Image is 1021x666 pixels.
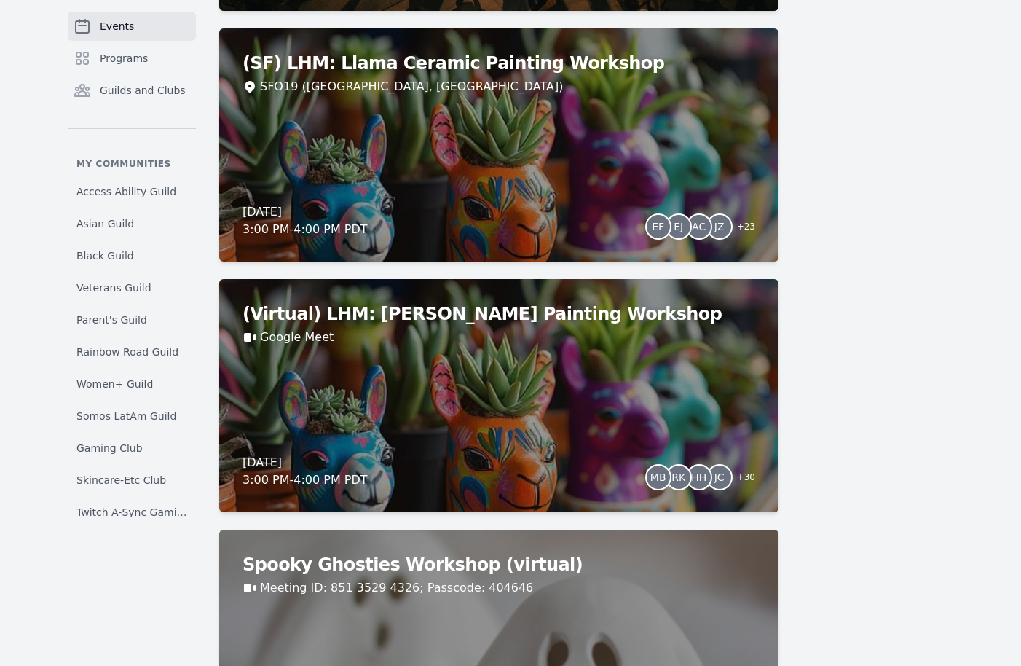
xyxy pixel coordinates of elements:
[76,345,178,359] span: Rainbow Road Guild
[650,472,666,482] span: MB
[100,51,148,66] span: Programs
[714,222,725,232] span: JZ
[243,203,368,238] div: [DATE] 3:00 PM - 4:00 PM PDT
[76,377,153,391] span: Women+ Guild
[652,222,664,232] span: EF
[243,454,368,489] div: [DATE] 3:00 PM - 4:00 PM PDT
[260,579,533,597] a: Meeting ID: 851 3529 4326; Passcode: 404646
[100,83,186,98] span: Guilds and Clubs
[714,472,725,482] span: JC
[68,371,196,397] a: Women+ Guild
[68,12,196,517] nav: Sidebar
[76,409,176,423] span: Somos LatAm Guild
[68,403,196,429] a: Somos LatAm Guild
[100,19,134,34] span: Events
[76,313,147,327] span: Parent's Guild
[68,243,196,269] a: Black Guild
[68,275,196,301] a: Veterans Guild
[260,78,563,95] div: SFO19 ([GEOGRAPHIC_DATA], [GEOGRAPHIC_DATA])
[68,179,196,205] a: Access Ability Guild
[219,28,778,262] a: (SF) LHM: Llama Ceramic Painting WorkshopSFO19 ([GEOGRAPHIC_DATA], [GEOGRAPHIC_DATA])[DATE]3:00 P...
[243,302,755,326] h2: (Virtual) LHM: [PERSON_NAME] Painting Workshop
[68,307,196,333] a: Parent's Guild
[76,473,166,487] span: Skincare-Etc Club
[68,211,196,237] a: Asian Guild
[260,329,334,346] a: Google Meet
[728,469,755,489] span: + 30
[76,248,134,263] span: Black Guild
[76,505,187,520] span: Twitch A-Sync Gaming (TAG) Club
[76,281,151,295] span: Veterans Guild
[68,76,196,105] a: Guilds and Clubs
[76,216,134,231] span: Asian Guild
[68,158,196,170] p: My communities
[68,499,196,525] a: Twitch A-Sync Gaming (TAG) Club
[243,553,755,576] h2: Spooky Ghosties Workshop (virtual)
[219,279,778,512] a: (Virtual) LHM: [PERSON_NAME] Painting WorkshopGoogle Meet[DATE]3:00 PM-4:00 PM PDTMBRKHHJC+30
[76,441,143,455] span: Gaming Club
[68,467,196,493] a: Skincare-Etc Club
[68,12,196,41] a: Events
[243,52,755,75] h2: (SF) LHM: Llama Ceramic Painting Workshop
[671,472,685,482] span: RK
[691,472,706,482] span: HH
[76,184,176,199] span: Access Ability Guild
[68,339,196,365] a: Rainbow Road Guild
[68,44,196,73] a: Programs
[674,222,683,232] span: EJ
[692,222,706,232] span: AC
[728,218,755,238] span: + 23
[68,435,196,461] a: Gaming Club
